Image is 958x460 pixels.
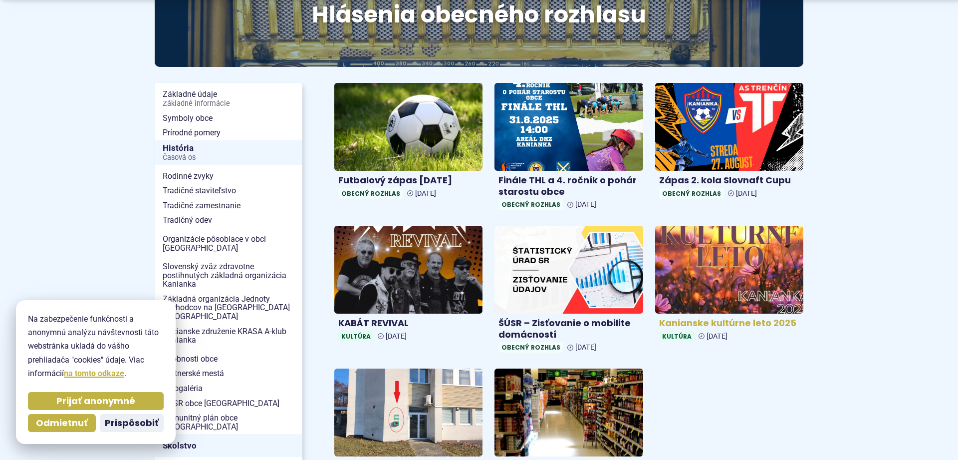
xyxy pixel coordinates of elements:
[155,213,302,228] a: Tradičný odev
[659,318,799,329] h4: Kanianske kultúrne leto 2025
[155,125,302,140] a: Prírodné pomery
[28,312,164,380] p: Na zabezpečenie funkčnosti a anonymnú analýzu návštevnosti táto webstránka ukladá do vášho prehli...
[155,259,302,292] a: Slovenský zväz zdravotne postihnutých základná organizácia Kanianka
[494,226,643,357] a: ŠÚSR – Zisťovanie o mobilite domácností Obecný rozhlas [DATE]
[100,414,164,432] button: Prispôsobiť
[155,140,302,165] a: HistóriaČasová os
[163,183,294,198] span: Tradičné staviteľstvo
[655,226,803,345] a: Kanianske kultúrne leto 2025 Kultúra [DATE]
[659,175,799,186] h4: Zápas 2. kola Slovnaft Cupu
[155,183,302,198] a: Tradičné staviteľstvo
[338,188,403,199] span: Obecný rozhlas
[659,331,695,342] span: Kultúra
[155,169,302,184] a: Rodinné zvyky
[163,396,294,411] span: PHSR obce [GEOGRAPHIC_DATA]
[155,381,302,396] a: Fotogaléria
[498,342,563,353] span: Obecný rozhlas
[155,366,302,381] a: Partnerské mestá
[575,200,596,209] span: [DATE]
[338,331,374,342] span: Kultúra
[163,154,294,162] span: Časová os
[163,87,294,110] span: Základné údaje
[163,169,294,184] span: Rodinné zvyky
[575,343,596,352] span: [DATE]
[155,396,302,411] a: PHSR obce [GEOGRAPHIC_DATA]
[334,226,482,345] a: KABÁT REVIVAL Kultúra [DATE]
[338,175,479,186] h4: Futbalový zápas [DATE]
[155,434,302,457] a: Školstvo
[163,411,294,434] span: Komunitný plán obce [GEOGRAPHIC_DATA]
[163,352,294,367] span: Osobnosti obce
[494,83,643,214] a: Finále THL a 4. ročník o pohár starostu obce Obecný rozhlas [DATE]
[163,111,294,126] span: Symboly obce
[163,324,294,348] span: Občianske združenie KRASA A-klub Kanianka
[28,414,96,432] button: Odmietnuť
[163,232,294,255] span: Organizácie pôsobiace v obci [GEOGRAPHIC_DATA]
[659,188,724,199] span: Obecný rozhlas
[163,213,294,228] span: Tradičný odev
[163,140,294,165] span: História
[338,318,479,329] h4: KABÁT REVIVAL
[155,232,302,255] a: Organizácie pôsobiace v obci [GEOGRAPHIC_DATA]
[163,259,294,292] span: Slovenský zväz zdravotne postihnutých základná organizácia Kanianka
[155,198,302,213] a: Tradičné zamestnanie
[163,438,294,454] span: Školstvo
[707,332,727,341] span: [DATE]
[163,292,294,324] span: Základná organizácia Jednoty dôchodcov na [GEOGRAPHIC_DATA] [GEOGRAPHIC_DATA]
[163,366,294,381] span: Partnerské mestá
[155,324,302,348] a: Občianske združenie KRASA A-klub Kanianka
[163,125,294,140] span: Prírodné pomery
[155,352,302,367] a: Osobnosti obce
[105,418,159,429] span: Prispôsobiť
[28,392,164,410] button: Prijať anonymné
[163,198,294,213] span: Tradičné zamestnanie
[498,175,639,197] h4: Finále THL a 4. ročník o pohár starostu obce
[415,189,436,198] span: [DATE]
[36,418,88,429] span: Odmietnuť
[736,189,757,198] span: [DATE]
[155,111,302,126] a: Symboly obce
[163,100,294,108] span: Základné informácie
[155,87,302,110] a: Základné údajeZákladné informácie
[386,332,407,341] span: [DATE]
[155,411,302,434] a: Komunitný plán obce [GEOGRAPHIC_DATA]
[64,369,124,378] a: na tomto odkaze
[655,83,803,202] a: Zápas 2. kola Slovnaft Cupu Obecný rozhlas [DATE]
[498,199,563,210] span: Obecný rozhlas
[334,83,482,202] a: Futbalový zápas [DATE] Obecný rozhlas [DATE]
[498,318,639,340] h4: ŠÚSR – Zisťovanie o mobilite domácností
[56,396,135,407] span: Prijať anonymné
[155,292,302,324] a: Základná organizácia Jednoty dôchodcov na [GEOGRAPHIC_DATA] [GEOGRAPHIC_DATA]
[163,381,294,396] span: Fotogaléria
